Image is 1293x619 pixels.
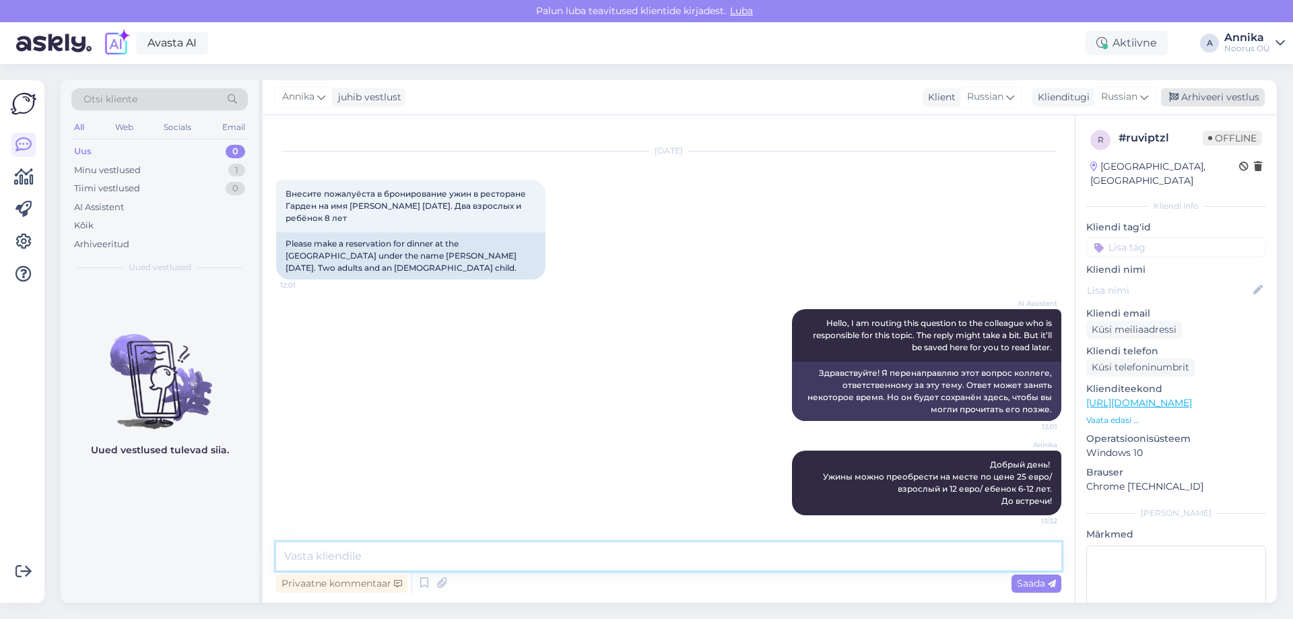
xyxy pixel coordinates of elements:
[84,92,137,106] span: Otsi kliente
[1007,516,1057,526] span: 13:32
[286,189,528,223] span: Внесите пожалуёста в бронирование ужин в ресторане Гарден на имя [PERSON_NAME] [DATE]. Два взросл...
[71,119,87,136] div: All
[220,119,248,136] div: Email
[1086,321,1182,339] div: Küsi meiliaadressi
[1200,34,1219,53] div: A
[280,280,331,290] span: 12:01
[1090,160,1239,188] div: [GEOGRAPHIC_DATA], [GEOGRAPHIC_DATA]
[276,575,407,593] div: Privaatne kommentaar
[74,145,92,158] div: Uus
[1086,480,1266,494] p: Chrome [TECHNICAL_ID]
[726,5,757,17] span: Luba
[282,90,314,104] span: Annika
[74,164,141,177] div: Minu vestlused
[1203,131,1262,145] span: Offline
[967,90,1003,104] span: Russian
[1086,414,1266,426] p: Vaata edasi ...
[129,261,191,273] span: Uued vestlused
[1086,306,1266,321] p: Kliendi email
[1086,446,1266,460] p: Windows 10
[1017,577,1056,589] span: Saada
[1224,32,1270,43] div: Annika
[1086,397,1192,409] a: [URL][DOMAIN_NAME]
[136,32,208,55] a: Avasta AI
[1086,527,1266,542] p: Märkmed
[1224,32,1285,54] a: AnnikaNoorus OÜ
[1119,130,1203,146] div: # ruviptzl
[1086,31,1168,55] div: Aktiivne
[813,318,1054,352] span: Hello, I am routing this question to the colleague who is responsible for this topic. The reply m...
[1224,43,1270,54] div: Noorus OÜ
[1086,263,1266,277] p: Kliendi nimi
[226,182,245,195] div: 0
[1086,200,1266,212] div: Kliendi info
[74,182,140,195] div: Tiimi vestlused
[1007,422,1057,432] span: 12:01
[1032,90,1090,104] div: Klienditugi
[1086,465,1266,480] p: Brauser
[226,145,245,158] div: 0
[1007,298,1057,308] span: AI Assistent
[1101,90,1137,104] span: Russian
[276,145,1061,157] div: [DATE]
[1007,440,1057,450] span: Annika
[276,232,545,280] div: Please make a reservation for dinner at the [GEOGRAPHIC_DATA] under the name [PERSON_NAME] [DATE]...
[102,29,131,57] img: explore-ai
[74,219,94,232] div: Kõik
[1087,283,1251,298] input: Lisa nimi
[161,119,194,136] div: Socials
[1086,432,1266,446] p: Operatsioonisüsteem
[1161,88,1265,106] div: Arhiveeri vestlus
[74,201,124,214] div: AI Assistent
[1086,382,1266,396] p: Klienditeekond
[11,91,36,117] img: Askly Logo
[112,119,136,136] div: Web
[1086,237,1266,257] input: Lisa tag
[1086,344,1266,358] p: Kliendi telefon
[74,238,129,251] div: Arhiveeritud
[1086,358,1195,377] div: Küsi telefoninumbrit
[61,310,259,431] img: No chats
[228,164,245,177] div: 1
[792,362,1061,421] div: Здравствуйте! Я перенаправляю этот вопрос коллеге, ответственному за эту тему. Ответ может занять...
[1086,507,1266,519] div: [PERSON_NAME]
[1098,135,1104,145] span: r
[923,90,956,104] div: Klient
[1086,220,1266,234] p: Kliendi tag'id
[333,90,401,104] div: juhib vestlust
[91,443,229,457] p: Uued vestlused tulevad siia.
